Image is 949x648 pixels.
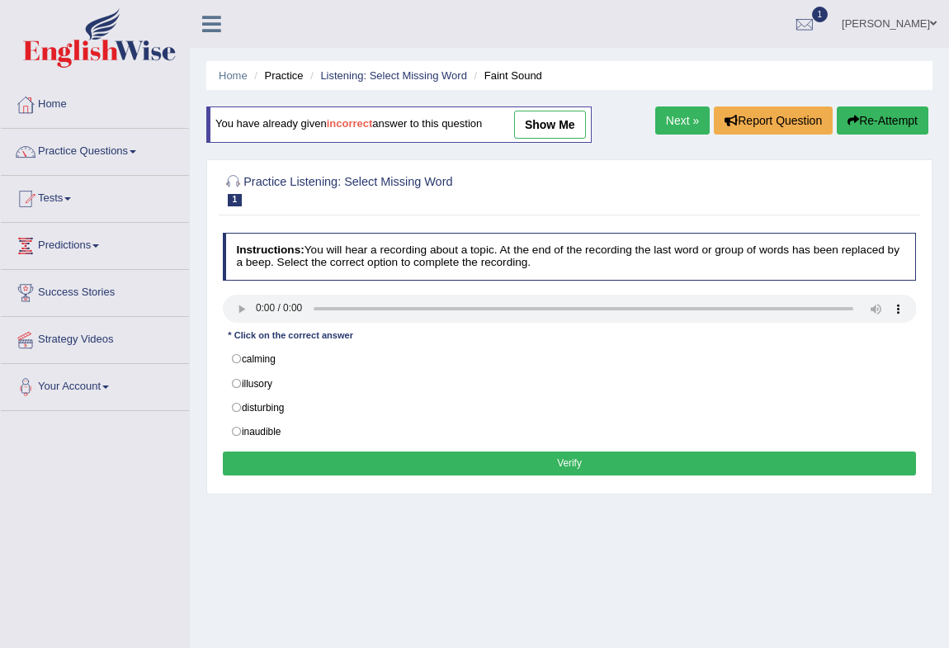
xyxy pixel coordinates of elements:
button: Re-Attempt [837,106,928,135]
b: incorrect [327,118,373,130]
button: Verify [223,452,917,475]
a: Next » [655,106,710,135]
label: inaudible [223,419,917,444]
div: You have already given answer to this question [206,106,592,143]
a: Strategy Videos [1,317,189,358]
div: * Click on the correct answer [223,329,359,343]
a: Tests [1,176,189,217]
a: Home [1,82,189,123]
h4: You will hear a recording about a topic. At the end of the recording the last word or group of wo... [223,233,917,280]
a: Home [219,69,248,82]
a: Predictions [1,223,189,264]
a: Listening: Select Missing Word [320,69,467,82]
label: illusory [223,371,917,395]
li: Practice [250,68,303,83]
b: Instructions: [236,244,304,256]
a: Success Stories [1,270,189,311]
span: 1 [812,7,829,22]
a: Practice Questions [1,129,189,170]
li: Faint Sound [470,68,542,83]
a: Your Account [1,364,189,405]
label: calming [223,347,917,371]
a: show me [514,111,586,139]
span: 1 [228,194,243,206]
label: disturbing [223,395,917,420]
button: Report Question [714,106,833,135]
h2: Practice Listening: Select Missing Word [223,172,653,206]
